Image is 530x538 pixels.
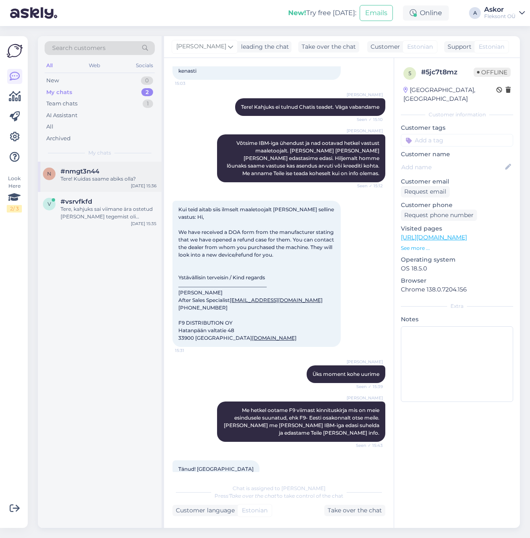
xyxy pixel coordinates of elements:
[46,88,72,97] div: My chats
[401,111,513,118] div: Customer information
[401,302,513,310] div: Extra
[230,297,323,303] a: [EMAIL_ADDRESS][DOMAIN_NAME]
[7,175,22,213] div: Look Here
[224,407,381,436] span: Me hetkel ootame F9 viimast kinnituskirja mis on meie esindusele suunatud, ehk F9- Eesti osakonna...
[401,163,503,172] input: Add name
[401,150,513,159] p: Customer name
[46,111,77,120] div: AI Assistant
[298,41,359,52] div: Take over the chat
[469,7,481,19] div: A
[228,493,277,499] i: 'Take over the chat'
[479,42,504,51] span: Estonian
[141,88,153,97] div: 2
[401,123,513,132] p: Customer tags
[61,205,156,220] div: Tere, kahjuks sai viimane ära ostetud [PERSON_NAME] tegemist oli vanema mudeliga siis neid juurde...
[45,60,54,71] div: All
[227,140,381,176] span: Võtsime IBM-iga ühendust ja nad ootavad hetkel vastust maaletoojalt. [PERSON_NAME] [PERSON_NAME] ...
[178,466,254,472] span: Tänud! [GEOGRAPHIC_DATA]
[48,201,51,207] span: v
[484,6,525,20] a: AskorFleksont OÜ
[131,220,156,227] div: [DATE] 15:35
[403,5,449,21] div: Online
[288,9,306,17] b: New!
[242,506,268,515] span: Estonian
[347,128,383,134] span: [PERSON_NAME]
[241,104,379,110] span: Tere! Kahjuks ei tulnud Chatis teadet. Väga vabandame
[444,42,472,51] div: Support
[175,80,207,87] span: 15:03
[87,60,102,71] div: Web
[367,42,400,51] div: Customer
[401,177,513,186] p: Customer email
[134,60,155,71] div: Socials
[46,100,77,108] div: Team chats
[324,505,385,516] div: Take over the chat
[360,5,393,21] button: Emails
[178,206,335,341] span: Kui teid aitab siis ilmselt maaletoojalt [PERSON_NAME] selline vastus: Hi, We have received a DOA...
[46,76,59,85] div: New
[143,100,153,108] div: 1
[351,442,383,449] span: Seen ✓ 15:43
[52,44,106,52] span: Search customers
[233,485,326,491] span: Chat is assigned to [PERSON_NAME]
[421,67,474,77] div: # 5jc7t8mz
[88,149,111,157] span: My chats
[175,347,207,354] span: 15:31
[7,205,22,213] div: 2 / 3
[61,175,156,183] div: Tere! Kuidas saame abiks olla?
[401,234,467,241] a: [URL][DOMAIN_NAME]
[401,134,513,147] input: Add a tag
[351,116,383,123] span: Seen ✓ 15:10
[408,70,411,76] span: 5
[351,183,383,189] span: Seen ✓ 15:12
[401,276,513,285] p: Browser
[474,68,511,77] span: Offline
[347,395,383,401] span: [PERSON_NAME]
[484,6,516,13] div: Askor
[61,168,99,175] span: #nmgt3n44
[7,43,23,59] img: Askly Logo
[401,244,513,252] p: See more ...
[401,255,513,264] p: Operating system
[313,371,379,377] span: Üks moment kohe uurime
[401,285,513,294] p: Chrome 138.0.7204.156
[347,359,383,365] span: [PERSON_NAME]
[401,315,513,324] p: Notes
[172,506,235,515] div: Customer language
[131,183,156,189] div: [DATE] 15:36
[401,210,477,221] div: Request phone number
[141,76,153,85] div: 0
[61,198,92,205] span: #vsrvfkfd
[46,134,71,143] div: Archived
[351,383,383,390] span: Seen ✓ 15:39
[288,8,356,18] div: Try free [DATE]:
[252,335,297,341] a: [DOMAIN_NAME]
[401,224,513,233] p: Visited pages
[401,201,513,210] p: Customer phone
[238,42,289,51] div: leading the chat
[401,186,450,197] div: Request email
[46,123,53,131] div: All
[407,42,433,51] span: Estonian
[403,86,496,103] div: [GEOGRAPHIC_DATA], [GEOGRAPHIC_DATA]
[176,42,226,51] span: [PERSON_NAME]
[401,264,513,273] p: OS 18.5.0
[215,493,343,499] span: Press to take control of the chat
[484,13,516,20] div: Fleksont OÜ
[347,92,383,98] span: [PERSON_NAME]
[47,171,51,177] span: n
